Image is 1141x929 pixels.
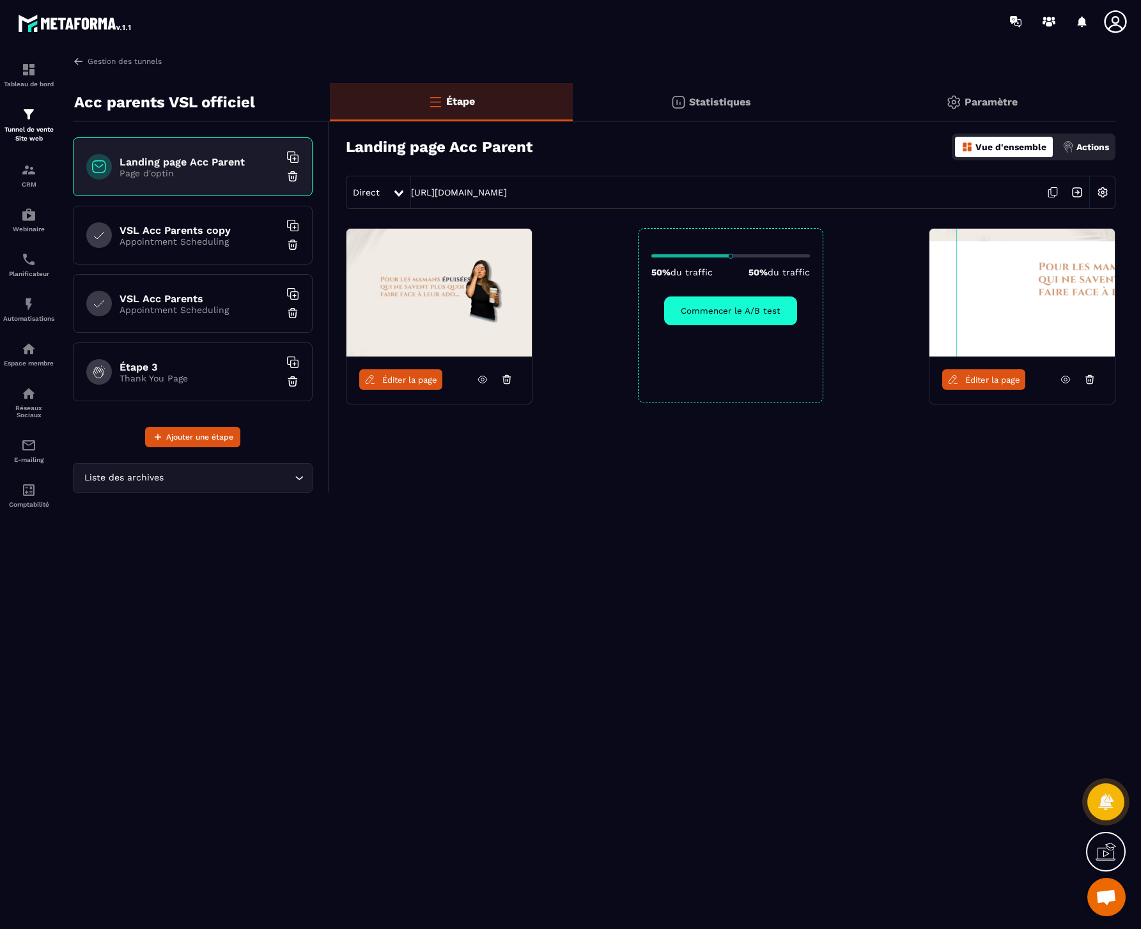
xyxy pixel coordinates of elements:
h6: Landing page Acc Parent [120,156,279,168]
p: Espace membre [3,360,54,367]
div: Open chat [1087,878,1126,916]
h6: Étape 3 [120,361,279,373]
p: Statistiques [689,96,751,108]
img: trash [286,375,299,388]
p: Tunnel de vente Site web [3,125,54,143]
a: automationsautomationsEspace membre [3,332,54,376]
a: automationsautomationsWebinaire [3,197,54,242]
img: email [21,438,36,453]
p: Appointment Scheduling [120,305,279,315]
img: trash [286,238,299,251]
p: Automatisations [3,315,54,322]
p: Planificateur [3,270,54,277]
p: Appointment Scheduling [120,236,279,247]
img: bars-o.4a397970.svg [428,94,443,109]
input: Search for option [166,471,291,485]
img: logo [18,12,133,35]
span: du traffic [671,267,713,277]
h3: Landing page Acc Parent [346,138,532,156]
a: Éditer la page [942,369,1025,390]
p: Actions [1076,142,1109,152]
p: Acc parents VSL officiel [74,89,255,115]
a: [URL][DOMAIN_NAME] [411,187,507,197]
span: Éditer la page [382,375,437,385]
div: Search for option [73,463,313,493]
p: Vue d'ensemble [975,142,1046,152]
a: formationformationCRM [3,153,54,197]
img: formation [21,107,36,122]
a: social-networksocial-networkRéseaux Sociaux [3,376,54,428]
p: CRM [3,181,54,188]
a: Gestion des tunnels [73,56,162,67]
p: 50% [651,267,713,277]
img: automations [21,207,36,222]
img: dashboard-orange.40269519.svg [961,141,973,153]
img: stats.20deebd0.svg [671,95,686,110]
p: E-mailing [3,456,54,463]
p: Thank You Page [120,373,279,383]
span: Ajouter une étape [166,431,233,443]
img: accountant [21,482,36,498]
img: image [929,229,1115,357]
p: Étape [446,95,475,107]
img: formation [21,62,36,77]
img: trash [286,307,299,319]
img: social-network [21,386,36,401]
p: Page d'optin [120,168,279,178]
p: Réseaux Sociaux [3,404,54,418]
img: setting-gr.5f69749f.svg [946,95,961,110]
p: Tableau de bord [3,81,54,88]
img: automations [21,341,36,357]
img: setting-w.858f3a88.svg [1091,180,1115,204]
img: actions.d6e523a2.png [1062,141,1074,153]
span: Éditer la page [965,375,1020,385]
img: arrow-next.bcc2205e.svg [1065,180,1089,204]
button: Commencer le A/B test [664,296,797,325]
img: arrow [73,56,84,67]
a: schedulerschedulerPlanificateur [3,242,54,287]
img: formation [21,162,36,178]
button: Ajouter une étape [145,427,240,447]
span: du traffic [768,267,810,277]
a: automationsautomationsAutomatisations [3,287,54,332]
h6: VSL Acc Parents copy [120,224,279,236]
img: image [346,229,532,357]
p: Webinaire [3,226,54,233]
a: accountantaccountantComptabilité [3,473,54,518]
img: trash [286,170,299,183]
a: emailemailE-mailing [3,428,54,473]
p: Comptabilité [3,501,54,508]
h6: VSL Acc Parents [120,293,279,305]
p: 50% [749,267,810,277]
img: automations [21,296,36,312]
span: Direct [353,187,380,197]
span: Liste des archives [81,471,166,485]
a: formationformationTableau de bord [3,52,54,97]
a: Éditer la page [359,369,442,390]
a: formationformationTunnel de vente Site web [3,97,54,153]
img: scheduler [21,252,36,267]
p: Paramètre [965,96,1018,108]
